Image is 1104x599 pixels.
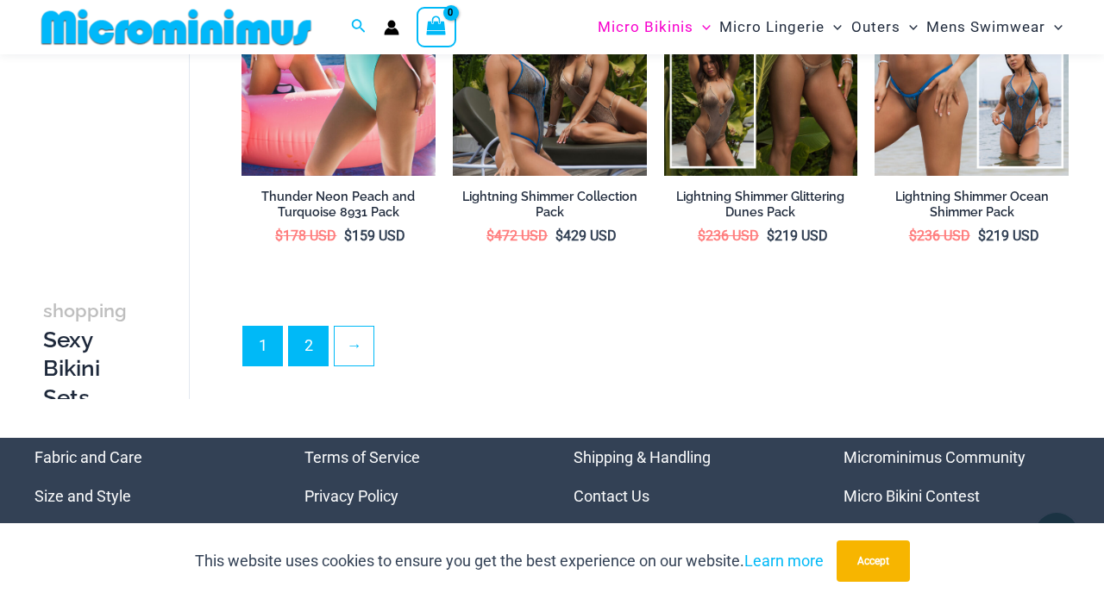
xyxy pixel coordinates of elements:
span: $ [909,228,917,244]
nav: Menu [574,438,800,554]
nav: Menu [844,438,1070,554]
a: Size and Style [34,487,131,505]
a: Microminimus Community [844,448,1026,466]
bdi: 219 USD [767,228,828,244]
a: Search icon link [351,16,367,38]
span: Mens Swimwear [926,5,1045,49]
bdi: 236 USD [698,228,759,244]
span: $ [555,228,563,244]
span: shopping [43,300,127,321]
a: Mens SwimwearMenu ToggleMenu Toggle [922,5,1067,49]
a: Lightning Shimmer Ocean Shimmer Pack [875,189,1069,228]
span: Menu Toggle [1045,5,1063,49]
bdi: 159 USD [344,228,405,244]
bdi: 472 USD [486,228,548,244]
span: $ [767,228,775,244]
a: → [335,327,373,365]
span: Page 1 [243,327,282,365]
span: Menu Toggle [825,5,842,49]
a: Thunder Neon Peach and Turquoise 8931 Pack [241,189,436,228]
a: Micro BikinisMenu ToggleMenu Toggle [593,5,715,49]
a: OutersMenu ToggleMenu Toggle [847,5,922,49]
a: Micro Bikini Contest [844,487,980,505]
span: $ [275,228,283,244]
aside: Footer Widget 2 [304,438,531,554]
a: Learn more [744,552,824,570]
span: Outers [851,5,900,49]
nav: Menu [304,438,531,554]
nav: Product Pagination [241,326,1069,376]
span: $ [698,228,706,244]
span: $ [486,228,494,244]
button: Accept [837,540,910,582]
h3: Sexy Bikini Sets [43,296,129,413]
bdi: 178 USD [275,228,336,244]
h2: Thunder Neon Peach and Turquoise 8931 Pack [241,189,436,221]
a: Account icon link [384,20,399,35]
span: Micro Lingerie [719,5,825,49]
img: MM SHOP LOGO FLAT [34,8,318,47]
aside: Footer Widget 4 [844,438,1070,554]
a: Privacy Policy [304,487,398,505]
nav: Menu [34,438,261,554]
a: Micro LingerieMenu ToggleMenu Toggle [715,5,846,49]
span: Menu Toggle [693,5,711,49]
span: $ [978,228,986,244]
a: Page 2 [289,327,328,365]
span: $ [344,228,352,244]
h2: Lightning Shimmer Glittering Dunes Pack [664,189,858,221]
a: Lightning Shimmer Collection Pack [453,189,647,228]
span: Menu Toggle [900,5,918,49]
span: Micro Bikinis [598,5,693,49]
aside: Footer Widget 3 [574,438,800,554]
a: Lightning Shimmer Glittering Dunes Pack [664,189,858,228]
a: Terms of Service [304,448,420,466]
h2: Lightning Shimmer Ocean Shimmer Pack [875,189,1069,221]
a: View Shopping Cart, empty [417,7,456,47]
a: Shipping & Handling [574,448,711,466]
aside: Footer Widget 1 [34,438,261,554]
bdi: 429 USD [555,228,617,244]
bdi: 236 USD [909,228,970,244]
bdi: 219 USD [978,228,1039,244]
nav: Site Navigation [591,3,1069,52]
a: Fabric and Care [34,448,142,466]
h2: Lightning Shimmer Collection Pack [453,189,647,221]
a: Contact Us [574,487,649,505]
p: This website uses cookies to ensure you get the best experience on our website. [195,548,824,574]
